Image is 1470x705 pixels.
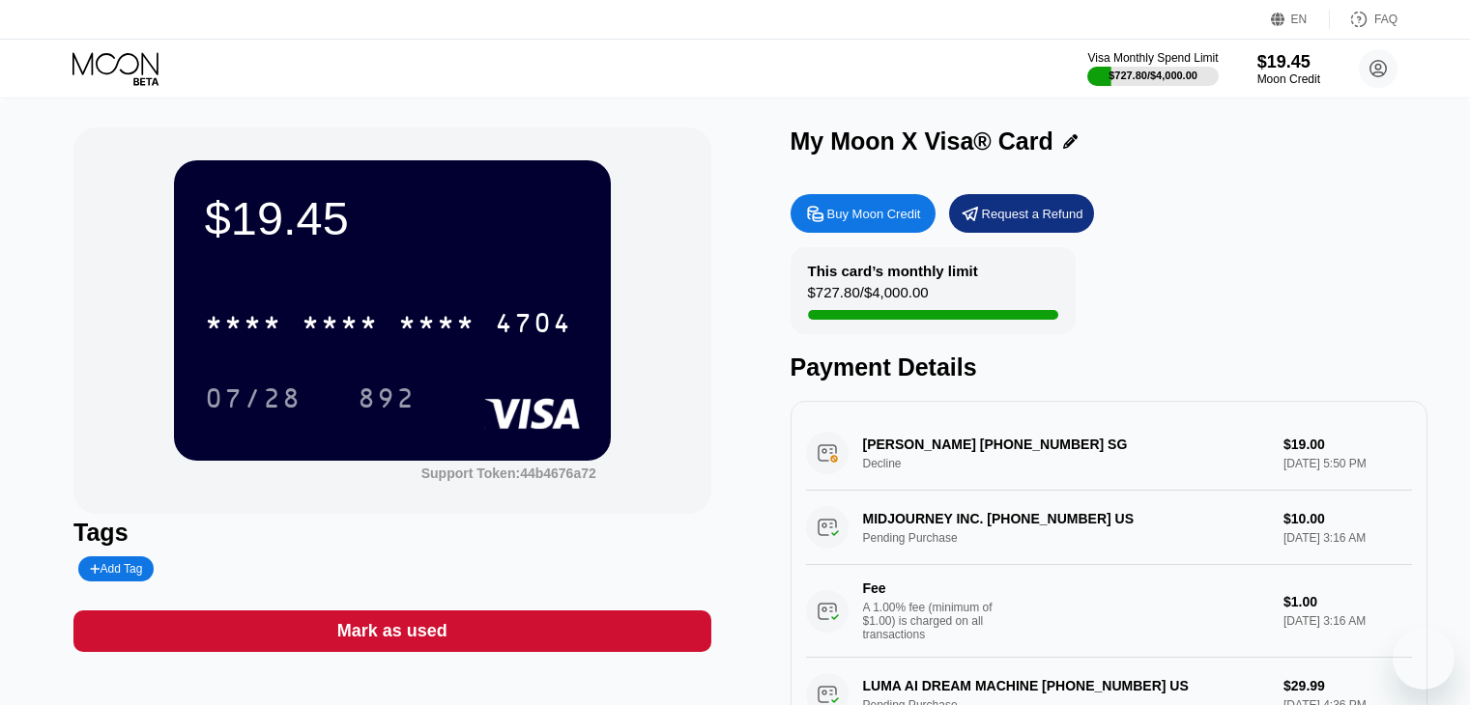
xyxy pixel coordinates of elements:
div: Buy Moon Credit [827,206,921,222]
div: Moon Credit [1257,72,1320,86]
div: My Moon X Visa® Card [791,127,1053,155]
div: Visa Monthly Spend Limit [1087,51,1218,65]
div: Buy Moon Credit [791,194,936,233]
div: Add Tag [90,562,142,576]
div: 07/28 [205,385,302,416]
div: $1.00 [1283,594,1412,609]
div: $727.80 / $4,000.00 [1109,70,1197,81]
div: 4704 [495,310,572,341]
div: Fee [863,580,998,596]
div: Add Tag [78,556,154,581]
div: [DATE] 3:16 AM [1283,614,1412,628]
div: Payment Details [791,353,1427,381]
div: FAQ [1330,10,1398,29]
div: Mark as used [73,610,710,652]
div: Request a Refund [982,206,1083,222]
div: 892 [343,374,430,422]
div: FeeA 1.00% fee (minimum of $1.00) is charged on all transactions$1.00[DATE] 3:16 AM [806,565,1412,658]
div: A 1.00% fee (minimum of $1.00) is charged on all transactions [863,601,1008,641]
div: Support Token: 44b4676a72 [421,465,596,481]
div: 07/28 [190,374,316,422]
div: $19.45 [1257,52,1320,72]
div: Tags [73,519,710,547]
div: This card’s monthly limit [808,263,978,279]
div: Support Token:44b4676a72 [421,465,596,481]
div: $19.45 [205,191,580,245]
div: Mark as used [337,620,447,642]
div: EN [1291,13,1308,26]
div: Request a Refund [949,194,1094,233]
div: 892 [358,385,416,416]
iframe: Button to launch messaging window [1393,628,1455,690]
div: Visa Monthly Spend Limit$727.80/$4,000.00 [1087,51,1218,86]
div: $19.45Moon Credit [1257,52,1320,86]
div: $727.80 / $4,000.00 [808,284,929,310]
div: EN [1271,10,1330,29]
div: FAQ [1374,13,1398,26]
